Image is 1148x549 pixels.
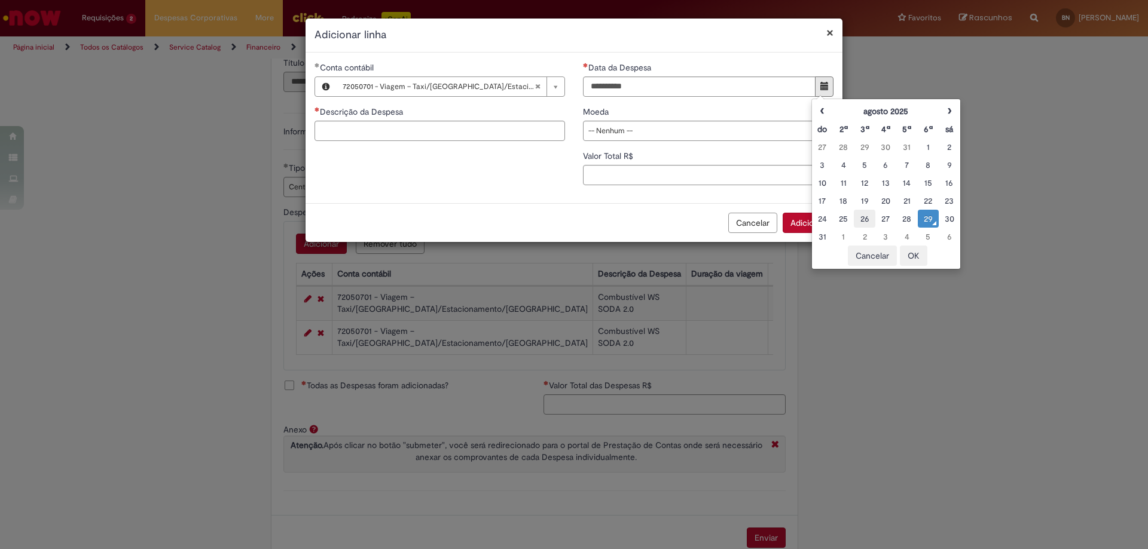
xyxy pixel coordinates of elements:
[337,77,564,96] a: 72050701 - Viagem – Taxi/[GEOGRAPHIC_DATA]/Estacionamento/[GEOGRAPHIC_DATA]Limpar campo Conta con...
[857,231,872,243] div: 02 September 2025 Tuesday
[826,26,833,39] button: Fechar modal
[942,159,957,171] div: 09 August 2025 Saturday
[529,77,546,96] abbr: Limpar campo Conta contábil
[815,213,830,225] div: 24 August 2025 Sunday
[921,159,936,171] div: 08 August 2025 Friday
[896,120,917,138] th: Quinta-feira
[899,177,914,189] div: 14 August 2025 Thursday
[857,159,872,171] div: 05 August 2025 Tuesday
[857,177,872,189] div: 12 August 2025 Tuesday
[899,141,914,153] div: 31 July 2025 Thursday
[857,141,872,153] div: 29 July 2025 Tuesday
[921,141,936,153] div: 01 August 2025 Friday
[939,120,960,138] th: Sábado
[315,27,833,43] h2: Adicionar linha
[320,62,376,73] span: Necessários - Conta contábil
[812,102,833,120] th: Mês anterior
[833,120,854,138] th: Segunda-feira
[942,231,957,243] div: 06 September 2025 Saturday
[315,107,320,112] span: Necessários
[899,159,914,171] div: 07 August 2025 Thursday
[921,195,936,207] div: 22 August 2025 Friday
[836,231,851,243] div: 01 September 2025 Monday
[812,120,833,138] th: Domingo
[857,213,872,225] div: 26 August 2025 Tuesday
[942,213,957,225] div: 30 August 2025 Saturday
[878,195,893,207] div: 20 August 2025 Wednesday
[836,141,851,153] div: 28 July 2025 Monday
[848,246,897,266] button: Cancelar
[836,177,851,189] div: 11 August 2025 Monday
[918,120,939,138] th: Sexta-feira
[900,246,927,266] button: OK
[857,195,872,207] div: 19 August 2025 Tuesday
[942,177,957,189] div: 16 August 2025 Saturday
[728,213,777,233] button: Cancelar
[588,121,809,140] span: -- Nenhum --
[815,195,830,207] div: 17 August 2025 Sunday
[878,213,893,225] div: 27 August 2025 Wednesday
[921,213,936,225] div: O seletor de data foi aberto.29 August 2025 Friday
[815,141,830,153] div: 27 July 2025 Sunday
[878,159,893,171] div: 06 August 2025 Wednesday
[836,159,851,171] div: 04 August 2025 Monday
[583,76,816,97] input: Data da Despesa
[836,195,851,207] div: 18 August 2025 Monday
[783,213,833,233] button: Adicionar
[878,231,893,243] div: 03 September 2025 Wednesday
[815,231,830,243] div: 31 August 2025 Sunday
[815,177,830,189] div: 10 August 2025 Sunday
[583,63,588,68] span: Necessários
[811,99,961,269] div: Escolher data
[878,141,893,153] div: 30 July 2025 Wednesday
[878,177,893,189] div: 13 August 2025 Wednesday
[815,159,830,171] div: 03 August 2025 Sunday
[854,120,875,138] th: Terça-feira
[899,213,914,225] div: 28 August 2025 Thursday
[315,121,565,141] input: Descrição da Despesa
[942,141,957,153] div: 02 August 2025 Saturday
[939,102,960,120] th: Próximo mês
[899,195,914,207] div: 21 August 2025 Thursday
[833,102,939,120] th: agosto 2025. Alternar mês
[320,106,405,117] span: Descrição da Despesa
[315,77,337,96] button: Conta contábil, Visualizar este registro 72050701 - Viagem – Taxi/Pedágio/Estacionamento/Zona Azul
[921,231,936,243] div: 05 September 2025 Friday
[588,62,654,73] span: Data da Despesa
[875,120,896,138] th: Quarta-feira
[836,213,851,225] div: 25 August 2025 Monday
[942,195,957,207] div: 23 August 2025 Saturday
[343,77,535,96] span: 72050701 - Viagem – Taxi/[GEOGRAPHIC_DATA]/Estacionamento/[GEOGRAPHIC_DATA]
[583,151,636,161] span: Valor Total R$
[583,165,833,185] input: Valor Total R$
[921,177,936,189] div: 15 August 2025 Friday
[583,106,611,117] span: Moeda
[899,231,914,243] div: 04 September 2025 Thursday
[815,76,833,97] button: Mostrar calendário para Data da Despesa
[315,63,320,68] span: Obrigatório Preenchido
